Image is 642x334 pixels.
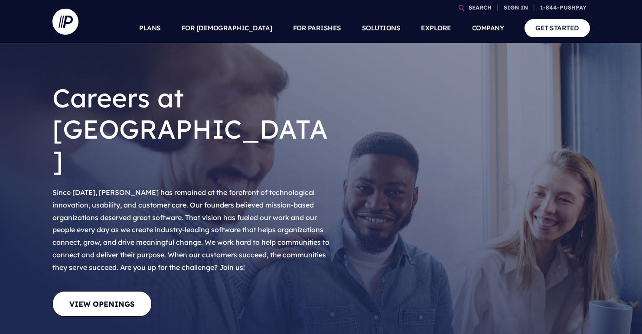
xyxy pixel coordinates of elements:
a: COMPANY [472,13,504,43]
a: GET STARTED [525,19,590,37]
span: Since [DATE], [PERSON_NAME] has remained at the forefront of technological innovation, usability,... [52,188,329,272]
a: PLANS [139,13,161,43]
h1: Careers at [GEOGRAPHIC_DATA] [52,75,334,183]
a: FOR [DEMOGRAPHIC_DATA] [182,13,272,43]
a: FOR PARISHES [293,13,341,43]
a: View Openings [52,291,152,317]
a: SOLUTIONS [362,13,401,43]
a: EXPLORE [421,13,451,43]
